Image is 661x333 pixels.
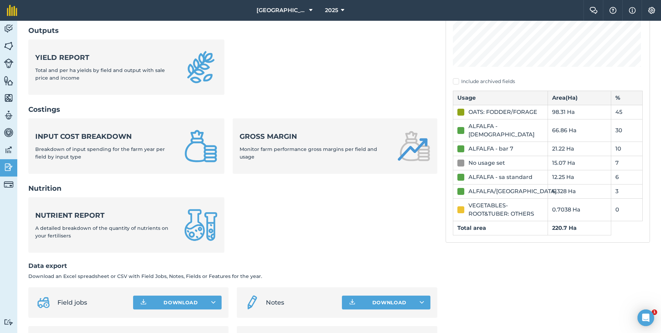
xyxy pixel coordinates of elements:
[35,67,165,81] span: Total and per ha yields by field and output with sale price and income
[240,146,377,160] span: Monitor farm performance gross margins per field and usage
[652,309,657,315] span: 1
[468,187,557,196] div: ALFALFA/[GEOGRAPHIC_DATA]
[7,5,17,16] img: fieldmargin Logo
[325,6,338,15] span: 2025
[28,183,437,193] h2: Nutrition
[609,7,617,14] img: A question mark icon
[28,261,437,271] h2: Data export
[548,119,611,142] td: 66.86 Ha
[35,294,52,311] img: svg+xml;base64,PD94bWwgdmVyc2lvbj0iMS4wIiBlbmNvZGluZz0idXRmLTgiPz4KPCEtLSBHZW5lcmF0b3I6IEFkb2JlIE...
[611,91,642,105] th: %
[589,7,598,14] img: Two speech bubbles overlapping with the left bubble in the forefront
[184,208,217,242] img: Nutrient report
[266,298,336,307] span: Notes
[4,145,13,155] img: svg+xml;base64,PD94bWwgdmVyc2lvbj0iMS4wIiBlbmNvZGluZz0idXRmLTgiPz4KPCEtLSBHZW5lcmF0b3I6IEFkb2JlIE...
[611,184,642,198] td: 3
[648,7,656,14] img: A cog icon
[28,118,224,174] a: Input cost breakdownBreakdown of input spending for the farm year per field by input type
[453,91,548,105] th: Usage
[468,173,532,181] div: ALFALFA - sa standard
[548,170,611,184] td: 12.25 Ha
[453,78,643,85] label: Include archived fields
[240,132,389,141] strong: Gross margin
[468,108,537,116] div: OATS: FODDER/FORAGE
[629,6,636,15] img: svg+xml;base64,PHN2ZyB4bWxucz0iaHR0cDovL3d3dy53My5vcmcvMjAwMC9zdmciIHdpZHRoPSIxNyIgaGVpZ2h0PSIxNy...
[184,129,217,163] img: Input cost breakdown
[611,105,642,119] td: 45
[4,162,13,172] img: svg+xml;base64,PD94bWwgdmVyc2lvbj0iMS4wIiBlbmNvZGluZz0idXRmLTgiPz4KPCEtLSBHZW5lcmF0b3I6IEFkb2JlIE...
[468,122,543,139] div: ALFALFA - [DEMOGRAPHIC_DATA]
[35,53,176,62] strong: Yield report
[548,142,611,156] td: 21.22 Ha
[233,118,437,174] a: Gross marginMonitor farm performance gross margins per field and usage
[468,159,505,167] div: No usage set
[348,298,356,307] img: Download icon
[35,225,168,239] span: A detailed breakdown of the quantity of nutrients on your fertilisers
[4,41,13,51] img: svg+xml;base64,PHN2ZyB4bWxucz0iaHR0cDovL3d3dy53My5vcmcvMjAwMC9zdmciIHdpZHRoPSI1NiIgaGVpZ2h0PSI2MC...
[548,156,611,170] td: 15.07 Ha
[4,319,13,325] img: svg+xml;base64,PD94bWwgdmVyc2lvbj0iMS4wIiBlbmNvZGluZz0idXRmLTgiPz4KPCEtLSBHZW5lcmF0b3I6IEFkb2JlIE...
[397,129,430,163] img: Gross margin
[35,210,176,220] strong: Nutrient report
[4,93,13,103] img: svg+xml;base64,PHN2ZyB4bWxucz0iaHR0cDovL3d3dy53My5vcmcvMjAwMC9zdmciIHdpZHRoPSI1NiIgaGVpZ2h0PSI2MC...
[548,105,611,119] td: 98.31 Ha
[548,91,611,105] th: Area ( Ha )
[28,272,437,280] p: Download an Excel spreadsheet or CSV with Field Jobs, Notes, Fields or Features for the year.
[457,225,486,231] strong: Total area
[4,58,13,68] img: svg+xml;base64,PD94bWwgdmVyc2lvbj0iMS4wIiBlbmNvZGluZz0idXRmLTgiPz4KPCEtLSBHZW5lcmF0b3I6IEFkb2JlIE...
[139,298,148,307] img: Download icon
[133,296,222,309] button: Download
[4,24,13,34] img: svg+xml;base64,PD94bWwgdmVyc2lvbj0iMS4wIiBlbmNvZGluZz0idXRmLTgiPz4KPCEtLSBHZW5lcmF0b3I6IEFkb2JlIE...
[468,145,513,153] div: ALFALFA - bar 7
[611,142,642,156] td: 10
[342,296,430,309] button: Download
[611,198,642,221] td: 0
[4,110,13,120] img: svg+xml;base64,PD94bWwgdmVyc2lvbj0iMS4wIiBlbmNvZGluZz0idXRmLTgiPz4KPCEtLSBHZW5lcmF0b3I6IEFkb2JlIE...
[257,6,306,15] span: [GEOGRAPHIC_DATA][PERSON_NAME]
[548,198,611,221] td: 0.7038 Ha
[244,294,260,311] img: svg+xml;base64,PD94bWwgdmVyc2lvbj0iMS4wIiBlbmNvZGluZz0idXRmLTgiPz4KPCEtLSBHZW5lcmF0b3I6IEFkb2JlIE...
[548,184,611,198] td: 6.328 Ha
[552,225,577,231] strong: 220.7 Ha
[28,105,437,114] h2: Costings
[28,39,224,95] a: Yield reportTotal and per ha yields by field and output with sale price and income
[35,146,165,160] span: Breakdown of input spending for the farm year per field by input type
[611,119,642,142] td: 30
[4,127,13,138] img: svg+xml;base64,PD94bWwgdmVyc2lvbj0iMS4wIiBlbmNvZGluZz0idXRmLTgiPz4KPCEtLSBHZW5lcmF0b3I6IEFkb2JlIE...
[28,197,224,253] a: Nutrient reportA detailed breakdown of the quantity of nutrients on your fertilisers
[4,180,13,189] img: svg+xml;base64,PD94bWwgdmVyc2lvbj0iMS4wIiBlbmNvZGluZz0idXRmLTgiPz4KPCEtLSBHZW5lcmF0b3I6IEFkb2JlIE...
[468,201,543,218] div: VEGETABLES-ROOT&TUBER: OTHERS
[4,75,13,86] img: svg+xml;base64,PHN2ZyB4bWxucz0iaHR0cDovL3d3dy53My5vcmcvMjAwMC9zdmciIHdpZHRoPSI1NiIgaGVpZ2h0PSI2MC...
[57,298,128,307] span: Field jobs
[35,132,176,141] strong: Input cost breakdown
[637,309,654,326] div: Open Intercom Messenger
[611,170,642,184] td: 6
[28,26,437,35] h2: Outputs
[611,156,642,170] td: 7
[184,51,217,84] img: Yield report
